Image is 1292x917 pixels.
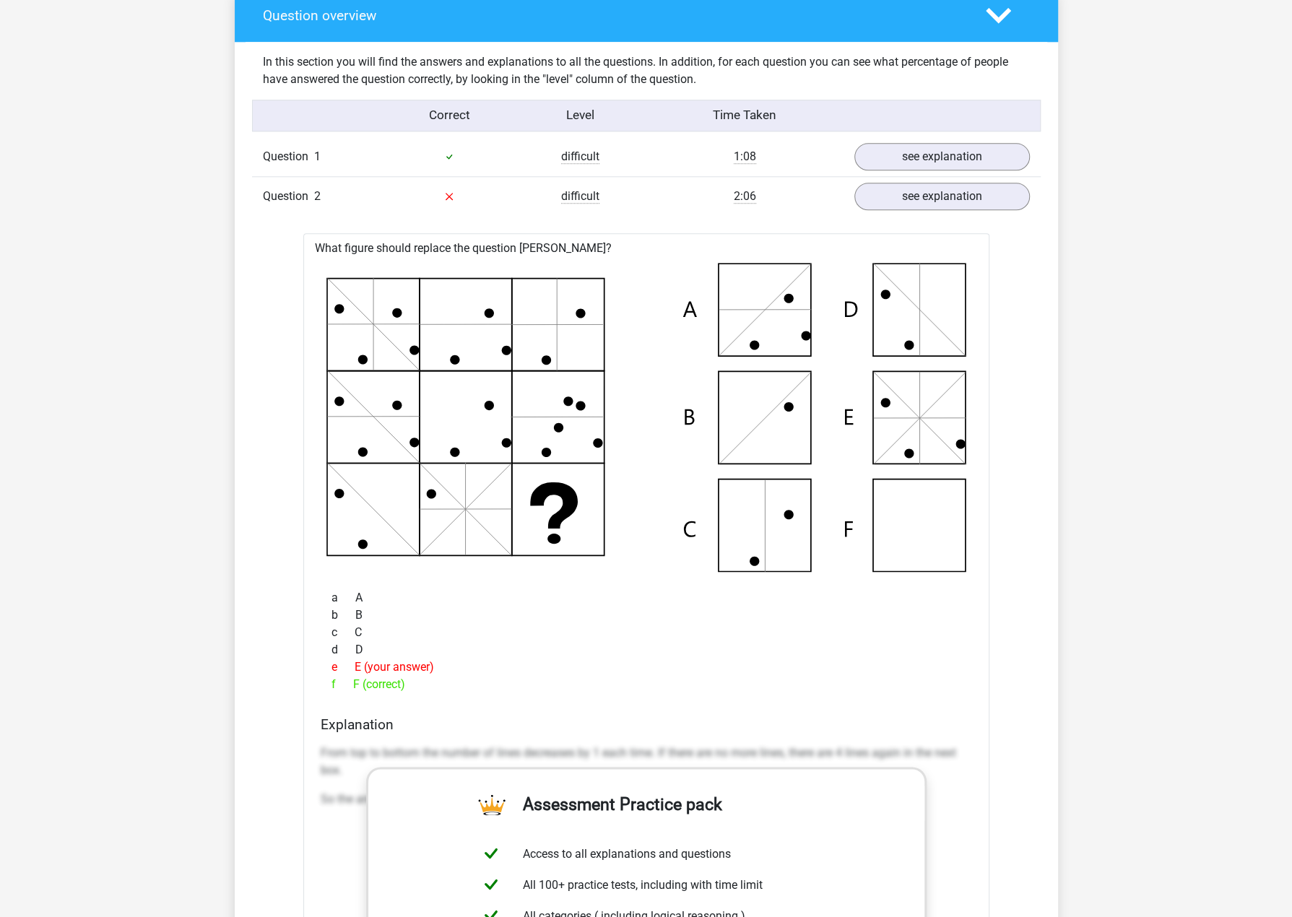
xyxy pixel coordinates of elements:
[263,148,314,165] span: Question
[331,624,355,641] span: c
[321,676,972,693] div: F (correct)
[331,607,355,624] span: b
[383,106,515,125] div: Correct
[321,641,972,659] div: D
[331,641,355,659] span: d
[252,53,1041,88] div: In this section you will find the answers and explanations to all the questions. In addition, for...
[263,188,314,205] span: Question
[314,189,321,203] span: 2
[854,183,1030,210] a: see explanation
[646,106,843,125] div: Time Taken
[561,149,599,164] span: difficult
[331,676,353,693] span: f
[321,744,972,779] p: From top to bottom the number of lines decreases by 1 each time. If there are no more lines, ther...
[515,106,646,125] div: Level
[321,716,972,733] h4: Explanation
[314,149,321,163] span: 1
[321,624,972,641] div: C
[854,143,1030,170] a: see explanation
[321,659,972,676] div: E (your answer)
[321,589,972,607] div: A
[321,607,972,624] div: B
[331,659,355,676] span: e
[734,149,756,164] span: 1:08
[321,791,972,808] p: So the answer must contain 0 lines. Since only 1 possible answer meets this criterion, this must ...
[331,589,355,607] span: a
[561,189,599,204] span: difficult
[263,7,964,24] h4: Question overview
[734,189,756,204] span: 2:06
